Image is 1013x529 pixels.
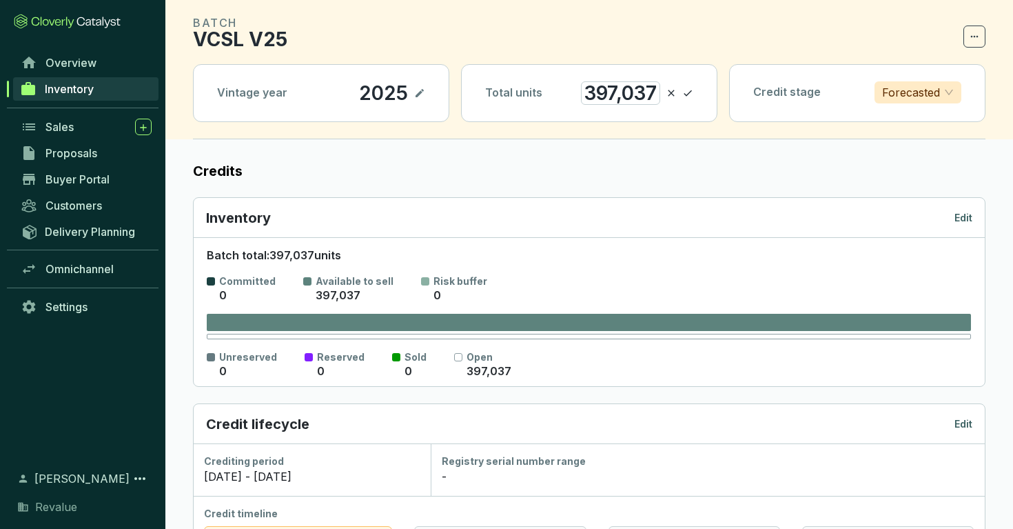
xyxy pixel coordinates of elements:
p: Credit stage [753,85,821,100]
span: Proposals [45,146,97,160]
p: Forecasted [882,82,940,103]
p: Batch total: 397,037 units [207,248,971,263]
span: Sales [45,120,74,134]
span: [PERSON_NAME] [34,470,130,487]
a: Sales [14,115,158,139]
p: Open [467,350,511,364]
span: 0 [433,288,441,302]
p: 0 [219,288,227,303]
p: Available to sell [316,275,393,288]
a: Delivery Planning [14,220,158,243]
span: Customers [45,199,102,212]
div: 397,037 [581,81,660,105]
span: Buyer Portal [45,172,110,186]
p: Committed [219,275,276,288]
p: Edit [954,417,972,431]
span: Settings [45,300,88,314]
p: 2025 [358,81,409,105]
p: Unreserved [219,350,277,364]
p: 397,037 [467,364,511,379]
p: Inventory [206,208,271,228]
p: 0 [219,364,227,379]
a: Proposals [14,141,158,165]
p: Risk buffer [433,275,487,288]
p: 0 [405,364,412,379]
p: Total units [485,86,542,101]
p: Sold [405,350,427,364]
span: Overview [45,56,96,70]
a: Inventory [13,77,158,101]
span: Omnichannel [45,262,114,276]
p: VCSL V25 [193,31,287,48]
div: [DATE] - [DATE] [204,468,420,485]
div: Registry serial number range [442,455,974,468]
p: Edit [954,211,972,225]
p: Vintage year [217,86,287,101]
div: - [442,468,974,485]
a: Buyer Portal [14,168,158,191]
p: 0 [317,364,325,379]
label: Credits [193,161,985,181]
a: Overview [14,51,158,74]
span: Delivery Planning [45,225,135,239]
div: Credit timeline [204,507,974,521]
span: Inventory [45,82,94,96]
div: Crediting period [204,455,420,468]
p: 397,037 [316,288,360,303]
a: Customers [14,194,158,217]
p: Reserved [317,350,365,364]
p: BATCH [193,14,287,31]
a: Omnichannel [14,257,158,281]
p: Credit lifecycle [206,415,309,434]
a: Settings [14,295,158,319]
span: Revalue [35,499,77,515]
